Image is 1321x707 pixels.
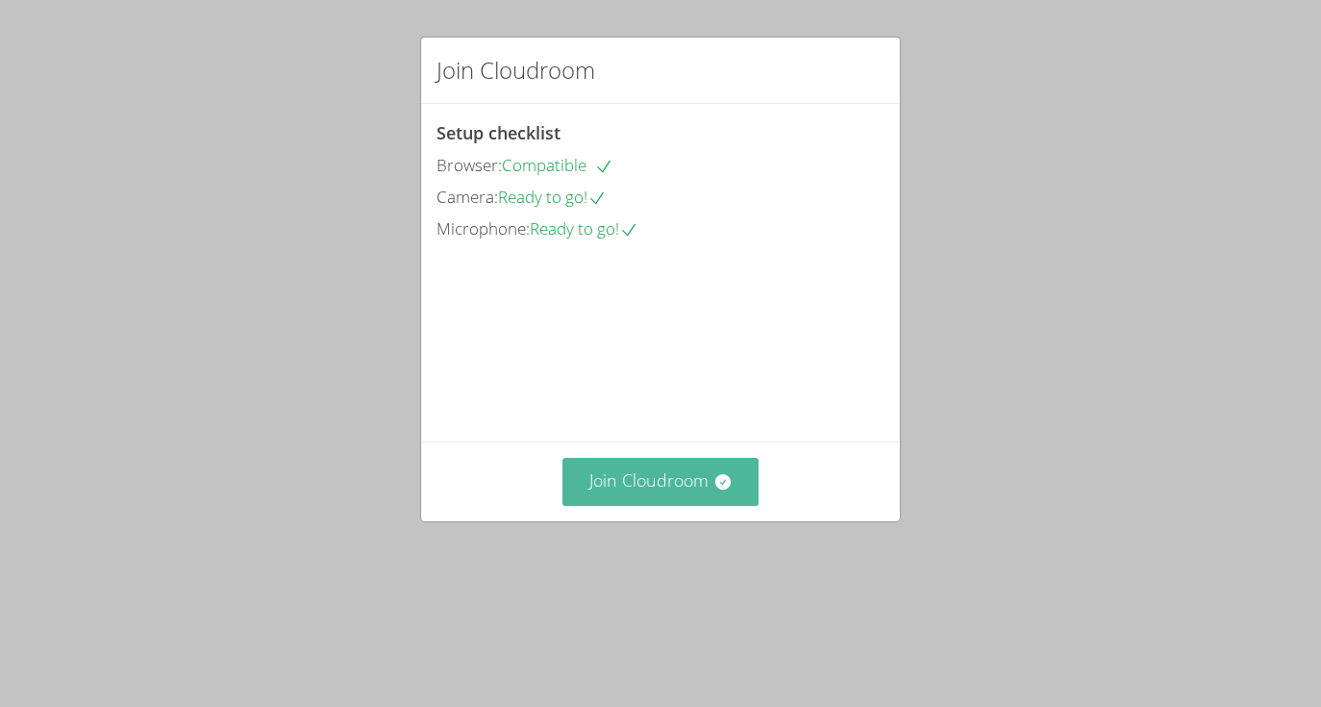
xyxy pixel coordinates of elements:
[436,154,502,176] span: Browser:
[436,186,498,208] span: Camera:
[498,186,607,208] span: Ready to go!
[436,53,595,88] h2: Join Cloudroom
[530,217,638,240] span: Ready to go!
[562,458,760,505] button: Join Cloudroom
[436,217,530,240] span: Microphone:
[502,154,613,176] span: Compatible
[436,121,561,144] span: Setup checklist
